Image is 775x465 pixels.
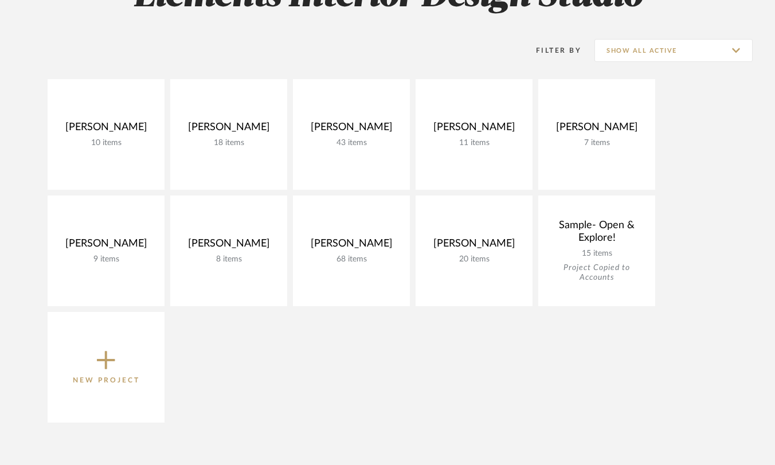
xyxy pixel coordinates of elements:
div: 9 items [57,255,155,264]
div: 8 items [179,255,278,264]
p: New Project [73,374,140,386]
div: [PERSON_NAME] [57,237,155,255]
div: 10 items [57,138,155,148]
button: New Project [48,312,165,423]
div: 68 items [302,255,401,264]
div: 15 items [547,249,646,259]
div: 20 items [425,255,523,264]
div: [PERSON_NAME] [547,121,646,138]
div: [PERSON_NAME] [179,121,278,138]
div: 7 items [547,138,646,148]
div: [PERSON_NAME] [425,121,523,138]
div: Filter By [521,45,581,56]
div: 11 items [425,138,523,148]
div: Project Copied to Accounts [547,263,646,283]
div: [PERSON_NAME] [302,121,401,138]
div: [PERSON_NAME] [57,121,155,138]
div: [PERSON_NAME] [425,237,523,255]
div: 43 items [302,138,401,148]
div: [PERSON_NAME] [302,237,401,255]
div: Sample- Open & Explore! [547,219,646,249]
div: 18 items [179,138,278,148]
div: [PERSON_NAME] [179,237,278,255]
